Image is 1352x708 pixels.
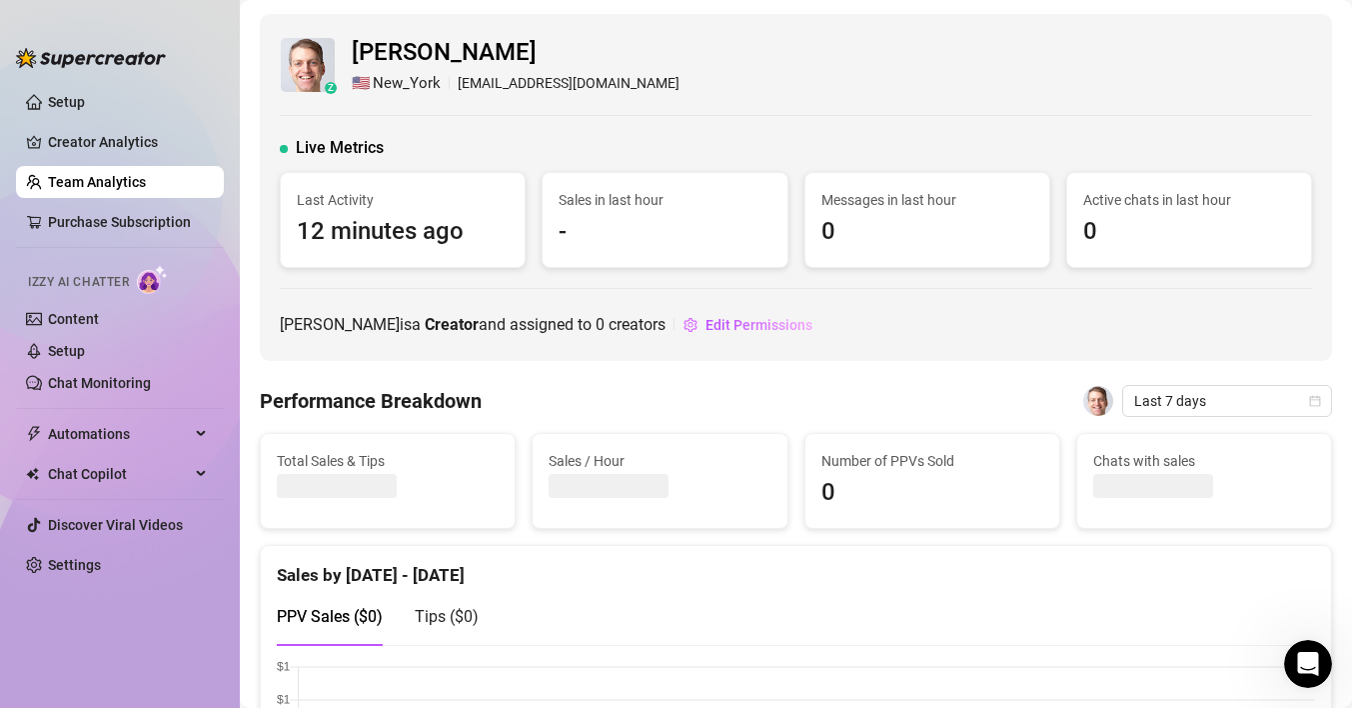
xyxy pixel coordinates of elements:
span: 0 [596,315,605,334]
a: Settings [48,557,101,573]
span: calendar [1309,395,1321,407]
a: Setup [48,94,85,110]
span: Live Metrics [296,136,384,160]
span: Last Activity [297,189,509,211]
a: Content [48,311,99,327]
div: z [325,82,337,94]
a: Setup [48,343,85,359]
span: Messages in last hour [821,189,1033,211]
a: Creator Analytics [48,126,208,158]
span: Last 7 days [1134,386,1320,416]
h4: Performance Breakdown [260,387,482,415]
span: 🇺🇸 [352,72,371,96]
img: AI Chatter [137,265,168,294]
span: PPV Sales ( $0 ) [277,607,383,626]
span: Total Sales & Tips [277,450,499,472]
b: Creator [425,315,479,334]
span: Edit Permissions [705,317,812,333]
span: Active chats in last hour [1083,189,1295,211]
iframe: Intercom live chat [1284,640,1332,688]
span: 0 [821,213,1033,251]
a: Purchase Subscription [48,206,208,238]
span: New_York [373,72,441,96]
span: Tips ( $0 ) [415,607,479,626]
a: Chat Monitoring [48,375,151,391]
span: setting [683,318,697,332]
span: 12 minutes ago [297,213,509,251]
span: Sales in last hour [559,189,770,211]
span: thunderbolt [26,426,42,442]
span: 0 [821,474,1043,512]
div: [EMAIL_ADDRESS][DOMAIN_NAME] [352,72,679,96]
span: Sales / Hour [549,450,770,472]
span: [PERSON_NAME] is a and assigned to creators [280,312,666,337]
a: Team Analytics [48,174,146,190]
span: Chat Copilot [48,458,190,490]
img: logo-BBDzfeDw.svg [16,48,166,68]
img: Yehonatan Weisskoff [1083,386,1113,416]
span: Number of PPVs Sold [821,450,1043,472]
div: Sales by [DATE] - [DATE] [277,546,1315,589]
span: - [559,213,770,251]
span: Chats with sales [1093,450,1315,472]
img: Yehonatan Weisskoff [281,38,335,92]
span: 0 [1083,213,1295,251]
button: Edit Permissions [682,309,813,341]
img: Chat Copilot [26,467,39,481]
span: [PERSON_NAME] [352,34,679,72]
span: Izzy AI Chatter [28,273,129,292]
span: Automations [48,418,190,450]
a: Discover Viral Videos [48,517,183,533]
